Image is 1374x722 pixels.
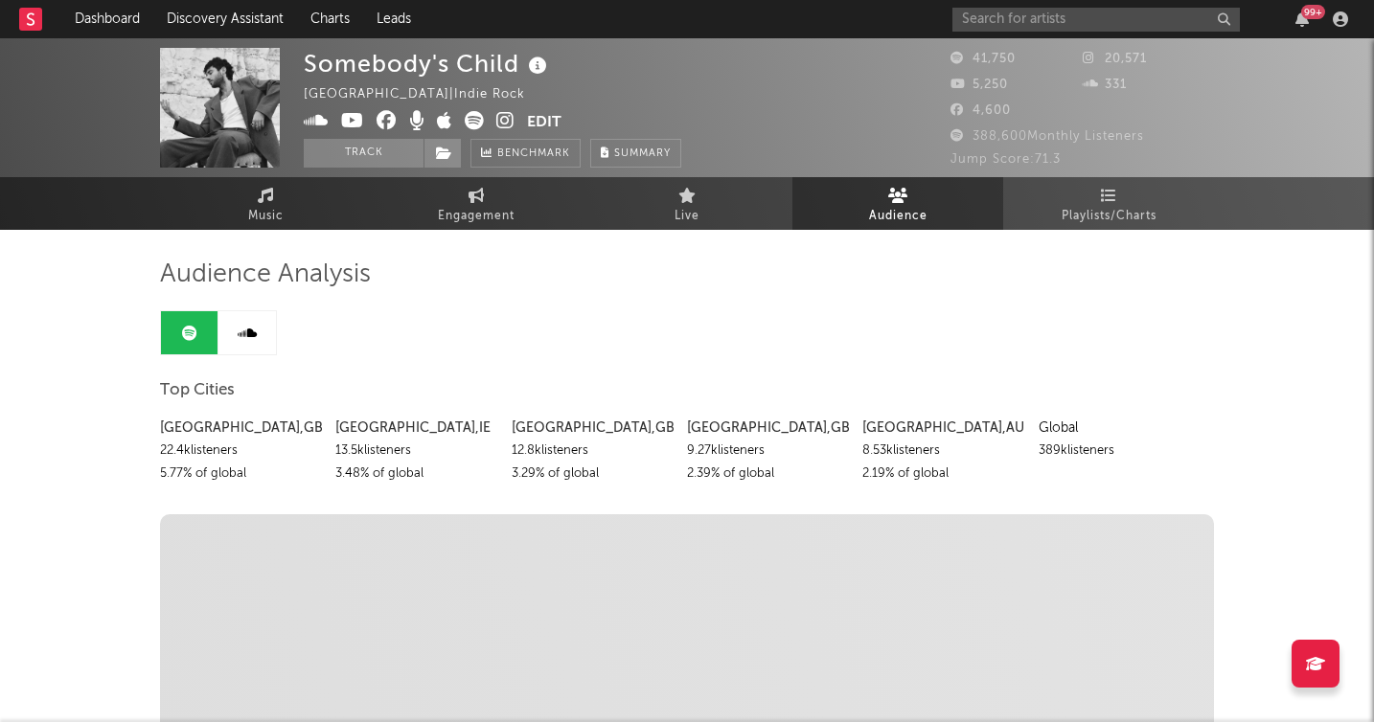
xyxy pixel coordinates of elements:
[675,205,699,228] span: Live
[614,148,671,159] span: Summary
[792,177,1003,230] a: Audience
[470,139,581,168] a: Benchmark
[304,48,552,79] div: Somebody's Child
[950,79,1008,91] span: 5,250
[160,379,235,402] span: Top Cities
[335,440,496,463] div: 13.5k listeners
[335,463,496,485] div: 3.48 % of global
[869,205,927,228] span: Audience
[512,417,673,440] div: [GEOGRAPHIC_DATA] , GB
[1039,440,1200,463] div: 389k listeners
[160,263,371,286] span: Audience Analysis
[950,53,1016,65] span: 41,750
[862,417,1023,440] div: [GEOGRAPHIC_DATA] , AU
[1301,5,1325,19] div: 99 +
[1039,417,1200,440] div: Global
[590,139,681,168] button: Summary
[304,139,424,168] button: Track
[1062,205,1156,228] span: Playlists/Charts
[1083,79,1127,91] span: 331
[1003,177,1214,230] a: Playlists/Charts
[160,440,321,463] div: 22.4k listeners
[950,153,1061,166] span: Jump Score: 71.3
[862,440,1023,463] div: 8.53k listeners
[335,417,496,440] div: [GEOGRAPHIC_DATA] , IE
[160,177,371,230] a: Music
[160,417,321,440] div: [GEOGRAPHIC_DATA] , GB
[950,130,1144,143] span: 388,600 Monthly Listeners
[1083,53,1147,65] span: 20,571
[512,440,673,463] div: 12.8k listeners
[687,417,848,440] div: [GEOGRAPHIC_DATA] , GB
[438,205,515,228] span: Engagement
[497,143,570,166] span: Benchmark
[160,463,321,485] div: 5.77 % of global
[1295,11,1309,27] button: 99+
[687,440,848,463] div: 9.27k listeners
[512,463,673,485] div: 3.29 % of global
[950,104,1011,117] span: 4,600
[527,111,561,135] button: Edit
[371,177,582,230] a: Engagement
[304,83,547,106] div: [GEOGRAPHIC_DATA] | Indie Rock
[952,8,1240,32] input: Search for artists
[687,463,848,485] div: 2.39 % of global
[862,463,1023,485] div: 2.19 % of global
[582,177,792,230] a: Live
[248,205,284,228] span: Music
